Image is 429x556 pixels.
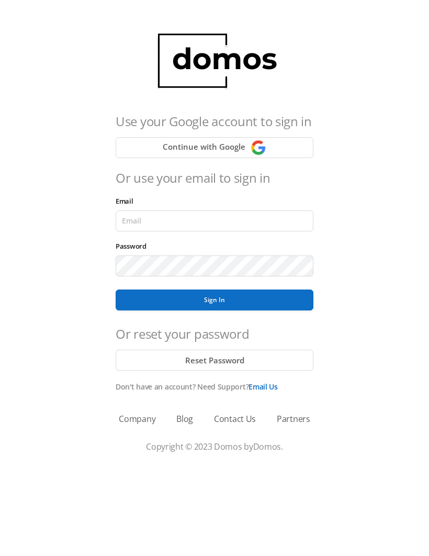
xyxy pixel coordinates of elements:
p: Copyright © 2023 Domos by . [26,440,403,453]
a: Blog [176,413,193,425]
h4: Or reset your password [116,325,313,343]
button: Continue with Google [116,137,313,158]
a: Email Us [249,382,278,392]
img: Continue with Google [251,140,266,155]
h4: Or use your email to sign in [116,169,313,187]
input: Password [116,255,313,276]
img: domos [147,21,283,102]
a: Partners [277,413,310,425]
p: Don't have an account? Need Support? [116,381,313,392]
a: Company [119,413,155,425]
label: Password [116,241,152,251]
a: Contact Us [214,413,256,425]
h4: Use your Google account to sign in [116,112,313,131]
a: Domos [253,441,281,452]
label: Email [116,196,139,206]
button: Sign In [116,290,313,310]
input: Email [116,210,313,231]
button: Reset Password [116,350,313,371]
